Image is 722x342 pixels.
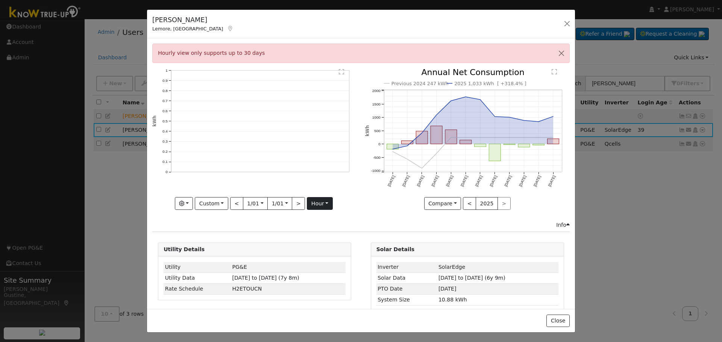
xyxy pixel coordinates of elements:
span: 10.88 kWh [438,297,467,303]
rect: onclick="" [489,144,501,161]
rect: onclick="" [533,144,545,145]
text: 500 [374,129,381,133]
circle: onclick="" [406,145,409,148]
circle: onclick="" [406,158,409,161]
circle: onclick="" [435,113,438,116]
circle: onclick="" [537,120,540,123]
button: Custom [195,197,228,210]
td: Rate Schedule [164,283,231,294]
text: 1000 [372,115,381,119]
text: [DATE] [518,175,527,187]
circle: onclick="" [493,136,496,139]
circle: onclick="" [391,150,394,153]
text: 0.9 [162,78,168,83]
text: 0 [378,142,381,146]
rect: onclick="" [431,126,442,144]
text: [DATE] [416,175,425,187]
circle: onclick="" [552,115,555,118]
td: System Size [376,294,437,305]
circle: onclick="" [508,136,511,139]
text: 2025 1,033 kWh [ +318.4% ] [454,81,526,86]
text: 0.6 [162,109,168,113]
circle: onclick="" [523,119,526,122]
circle: onclick="" [479,98,482,101]
button: < [463,197,476,210]
circle: onclick="" [464,95,467,98]
button: hour [307,197,333,210]
text: kWh [365,125,370,136]
rect: onclick="" [460,140,472,144]
button: > [292,197,305,210]
text: 1500 [372,102,381,106]
text: -1000 [371,169,381,173]
span: Lemore, [GEOGRAPHIC_DATA] [152,26,223,32]
button: 1/01 [267,197,292,210]
span: ID: 16404082, authorized: 03/17/25 [232,264,247,270]
text: [DATE] [431,175,439,187]
span: H [232,286,262,292]
text: [DATE] [401,175,410,187]
text: [DATE] [504,175,513,187]
text: 0 [166,170,168,174]
text: 0.4 [162,129,168,133]
span: [DATE] to [DATE] (6y 9m) [438,275,505,281]
div: Info [556,221,570,229]
td: PTO Date [376,283,437,294]
text: 0.5 [162,119,168,123]
rect: onclick="" [518,144,530,147]
circle: onclick="" [523,136,526,139]
rect: onclick="" [548,139,559,144]
rect: onclick="" [445,130,457,144]
td: Utility [164,262,231,273]
text: 1 [166,68,168,72]
span: [DATE] [438,286,457,292]
text:  [339,69,344,75]
button: < [230,197,243,210]
strong: Utility Details [164,246,205,252]
circle: onclick="" [464,136,467,139]
circle: onclick="" [479,136,482,139]
a: Map [227,26,234,32]
text: 0.7 [162,99,168,103]
text: [DATE] [489,175,498,187]
text:  [552,69,557,75]
strong: Solar Details [376,246,414,252]
text: 2000 [372,89,381,93]
circle: onclick="" [449,136,452,139]
div: Hourly view only supports up to 30 days [152,44,570,63]
text: kWh [152,115,157,127]
text: [DATE] [387,175,396,187]
text: Previous 2024 247 kWh [391,81,449,86]
circle: onclick="" [435,152,438,155]
circle: onclick="" [420,167,423,170]
text: [DATE] [475,175,483,187]
rect: onclick="" [475,144,486,147]
text: [DATE] [460,175,469,187]
text: [DATE] [548,175,556,187]
rect: onclick="" [387,144,398,149]
td: Inverter [376,262,437,273]
text: [DATE] [533,175,541,187]
text: Annual Net Consumption [421,68,525,77]
button: Close [554,44,569,62]
button: 1/01 [243,197,268,210]
td: Solar Data [376,273,437,283]
text: 0.1 [162,160,168,164]
text: [DATE] [445,175,454,187]
rect: onclick="" [416,131,428,144]
button: Compare [424,197,461,210]
button: Close [546,315,569,327]
circle: onclick="" [391,148,394,151]
text: 0.3 [162,139,168,143]
span: ID: 967835, authorized: 03/17/25 [438,264,465,270]
td: Utility Data [164,273,231,283]
text: 0.2 [162,149,168,154]
span: [DATE] to [DATE] (7y 8m) [232,275,299,281]
text: 0.8 [162,89,168,93]
h5: [PERSON_NAME] [152,15,234,25]
circle: onclick="" [508,116,511,119]
button: 2025 [476,197,498,210]
circle: onclick="" [552,136,555,139]
circle: onclick="" [493,115,496,118]
circle: onclick="" [420,131,423,134]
